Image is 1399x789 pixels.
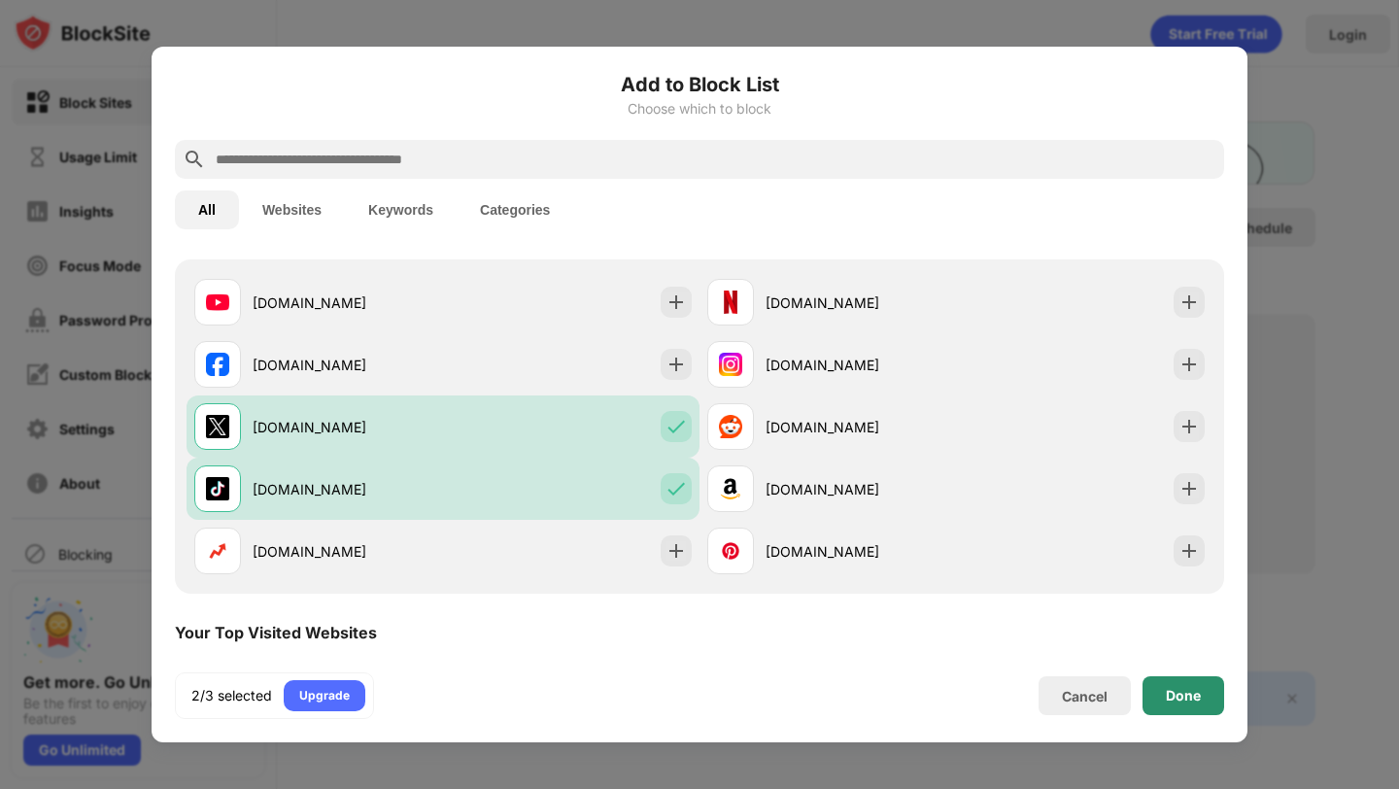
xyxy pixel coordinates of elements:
[206,415,229,438] img: favicons
[766,541,956,562] div: [DOMAIN_NAME]
[766,417,956,437] div: [DOMAIN_NAME]
[719,477,742,500] img: favicons
[206,353,229,376] img: favicons
[253,355,443,375] div: [DOMAIN_NAME]
[175,70,1224,99] h6: Add to Block List
[206,539,229,563] img: favicons
[239,190,345,229] button: Websites
[253,479,443,499] div: [DOMAIN_NAME]
[457,190,573,229] button: Categories
[766,479,956,499] div: [DOMAIN_NAME]
[191,686,272,705] div: 2/3 selected
[719,415,742,438] img: favicons
[175,101,1224,117] div: Choose which to block
[299,686,350,705] div: Upgrade
[719,291,742,314] img: favicons
[766,355,956,375] div: [DOMAIN_NAME]
[206,291,229,314] img: favicons
[1166,688,1201,703] div: Done
[206,477,229,500] img: favicons
[175,190,239,229] button: All
[253,417,443,437] div: [DOMAIN_NAME]
[345,190,457,229] button: Keywords
[719,353,742,376] img: favicons
[253,292,443,313] div: [DOMAIN_NAME]
[253,541,443,562] div: [DOMAIN_NAME]
[719,539,742,563] img: favicons
[766,292,956,313] div: [DOMAIN_NAME]
[1062,688,1108,704] div: Cancel
[175,623,377,642] div: Your Top Visited Websites
[183,148,206,171] img: search.svg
